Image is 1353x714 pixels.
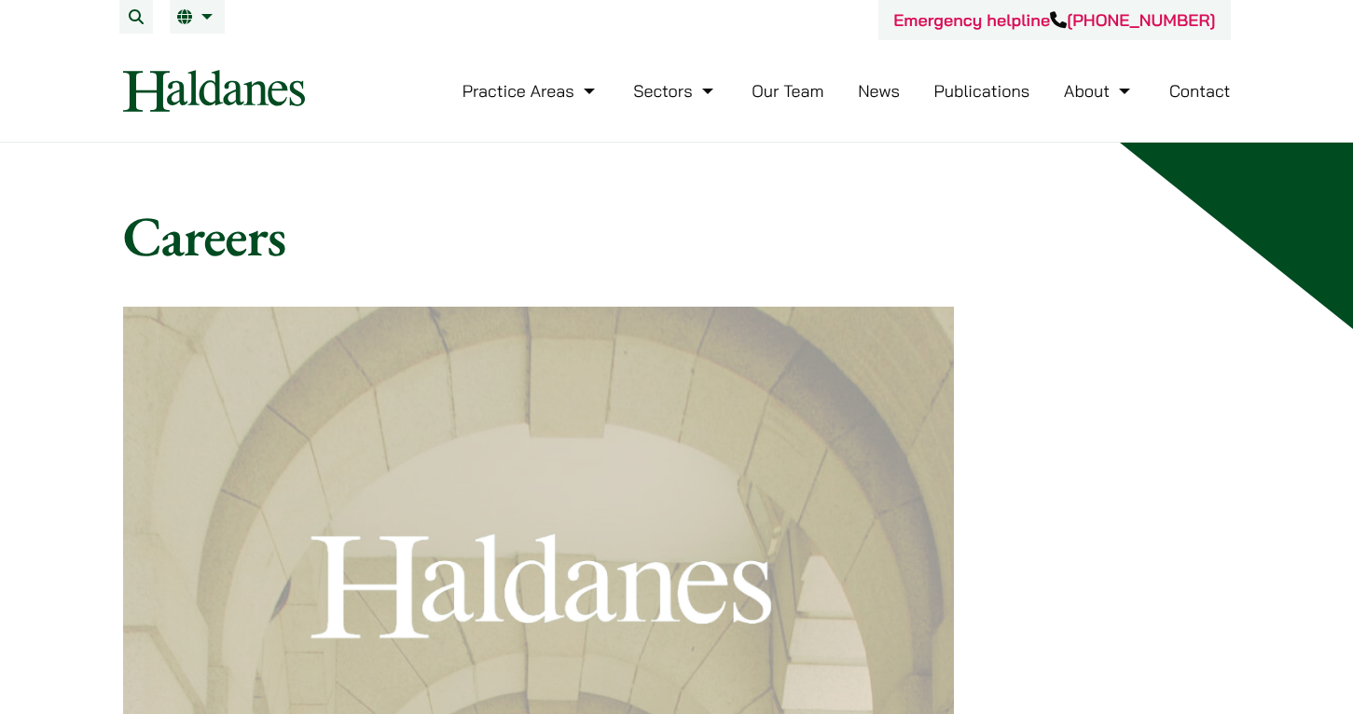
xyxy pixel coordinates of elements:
a: Publications [934,80,1030,102]
a: Practice Areas [463,80,600,102]
a: About [1064,80,1135,102]
a: News [858,80,900,102]
a: Sectors [633,80,717,102]
a: Our Team [752,80,823,102]
img: Logo of Haldanes [123,70,305,112]
a: EN [177,9,217,24]
h1: Careers [123,202,1231,269]
a: Contact [1169,80,1231,102]
a: Emergency helpline[PHONE_NUMBER] [893,9,1215,31]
